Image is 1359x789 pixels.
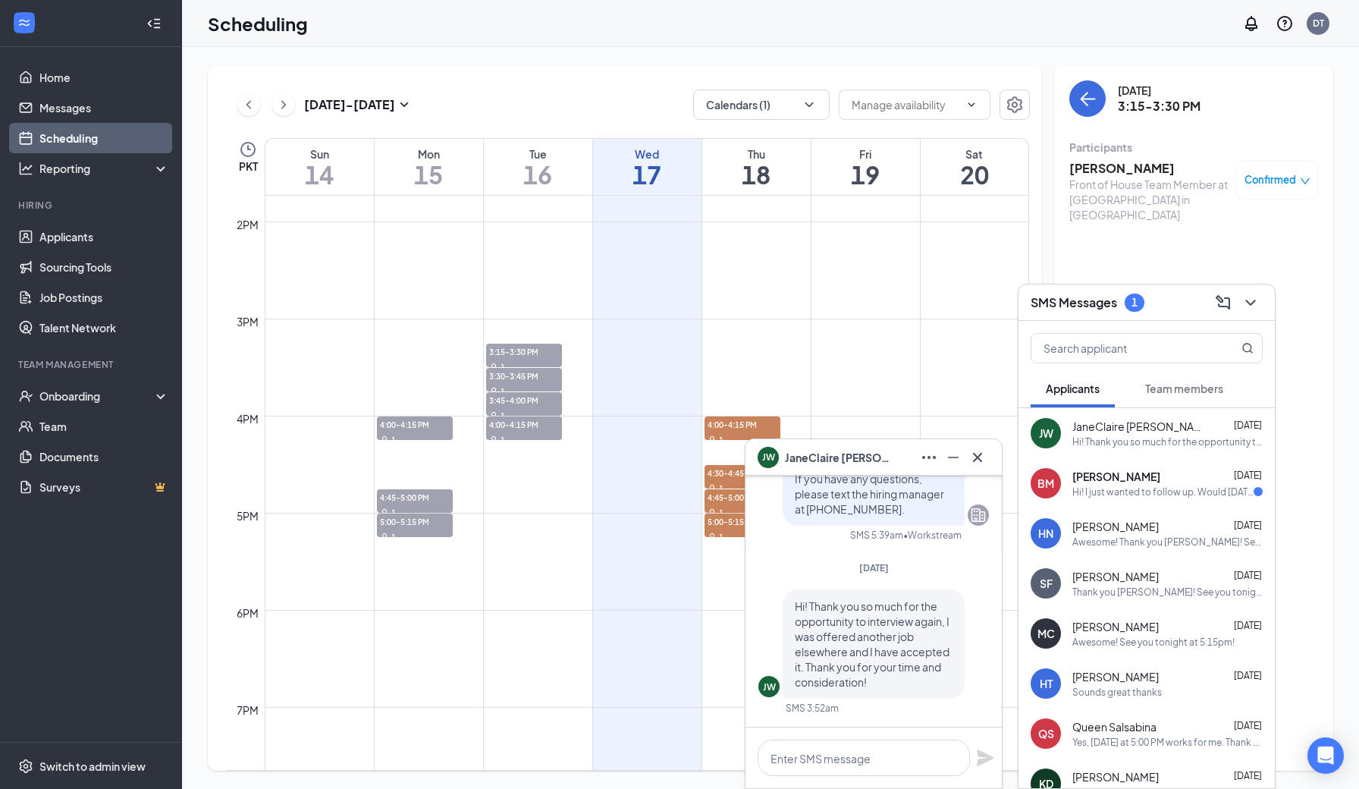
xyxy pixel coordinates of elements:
span: 1 [719,508,723,518]
div: Sun [265,146,374,162]
button: Ellipses [917,445,941,470]
span: 1 [501,435,505,445]
svg: User [489,411,498,420]
span: [DATE] [1234,620,1262,631]
div: 7pm [234,702,262,718]
button: Calendars (1)ChevronDown [693,90,830,120]
div: 3pm [234,313,262,330]
a: SurveysCrown [39,472,169,502]
span: Confirmed [1244,172,1296,187]
a: Documents [39,442,169,472]
span: [PERSON_NAME] [1072,519,1159,534]
h3: SMS Messages [1031,294,1117,311]
h3: [DATE] - [DATE] [304,96,395,113]
div: Switch to admin view [39,759,146,774]
h1: 16 [484,162,592,187]
svg: Cross [968,448,987,467]
a: Sourcing Tools [39,252,169,282]
span: 1 [501,362,505,372]
svg: Notifications [1242,14,1260,33]
h1: 20 [921,162,1029,187]
span: PKT [239,159,258,174]
span: [DATE] [859,562,889,574]
svg: User [489,387,498,396]
span: 5:00-5:15 PM [377,514,453,529]
a: September 14, 2025 [265,139,374,195]
div: Wed [593,146,701,162]
div: HN [1038,526,1053,541]
span: [DATE] [1234,720,1262,731]
div: Hiring [18,199,166,212]
div: 6pm [234,605,262,621]
svg: User [380,435,389,445]
div: 4pm [234,410,262,427]
div: QS [1038,726,1054,741]
svg: ChevronDown [965,99,978,111]
svg: User [708,533,717,542]
span: 1 [719,483,723,494]
h3: 3:15-3:30 PM [1118,98,1201,115]
div: Open Intercom Messenger [1307,737,1344,774]
svg: ComposeMessage [1214,294,1232,312]
a: Job Postings [39,282,169,313]
span: 4:00-4:15 PM [486,417,562,432]
button: ChevronDown [1238,291,1263,315]
button: Settings [1000,90,1030,120]
button: Cross [965,445,990,470]
svg: User [380,533,389,542]
span: 1 [719,532,723,542]
div: Tue [484,146,592,162]
div: Mon [375,146,483,162]
div: Front of House Team Member at [GEOGRAPHIC_DATA] in [GEOGRAPHIC_DATA] [1069,177,1229,222]
h1: 15 [375,162,483,187]
span: 1 [391,532,396,542]
div: 2pm [234,216,262,233]
span: [DATE] [1234,470,1262,481]
svg: User [708,435,717,445]
h1: 14 [265,162,374,187]
button: ComposeMessage [1211,291,1235,315]
span: 4:30-4:45 PM [705,465,780,480]
div: MC [1037,626,1055,641]
input: Search applicant [1031,334,1211,363]
a: September 15, 2025 [375,139,483,195]
span: Queen Salsabina [1072,719,1157,734]
span: 4:45-5:00 PM [377,489,453,505]
span: Team members [1145,382,1223,395]
input: Manage availability [852,96,959,113]
svg: Settings [1006,96,1024,114]
div: Participants [1069,140,1318,155]
a: September 18, 2025 [702,139,811,195]
span: down [1300,176,1310,187]
svg: ChevronRight [276,96,291,114]
div: Thu [702,146,811,162]
div: Reporting [39,161,170,176]
div: JW [763,681,776,693]
svg: ChevronDown [1241,294,1260,312]
span: 1 [391,435,396,445]
div: SMS 3:52am [786,702,839,715]
button: Plane [976,749,994,767]
div: 5pm [234,508,262,524]
button: Minimize [941,445,965,470]
svg: Settings [18,759,33,774]
span: 3:45-4:00 PM [486,392,562,407]
svg: Collapse [146,16,162,31]
svg: User [380,508,389,517]
span: [DATE] [1234,520,1262,531]
span: [DATE] [1234,420,1262,431]
span: 4:00-4:15 PM [705,417,780,432]
svg: ArrowLeft [1078,90,1097,108]
button: ChevronRight [272,93,295,116]
svg: User [489,363,498,372]
span: 5:00-5:15 PM [705,514,780,529]
div: Fri [811,146,920,162]
div: [DATE] [1118,83,1201,98]
div: Hi! Thank you so much for the opportunity to interview again, I was offered another job elsewhere... [1072,435,1263,448]
span: 3:30-3:45 PM [486,368,562,383]
div: Sounds great thanks [1072,686,1162,699]
span: 4:00-4:15 PM [377,417,453,432]
span: 1 [501,410,505,421]
svg: MagnifyingGlass [1241,342,1254,354]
